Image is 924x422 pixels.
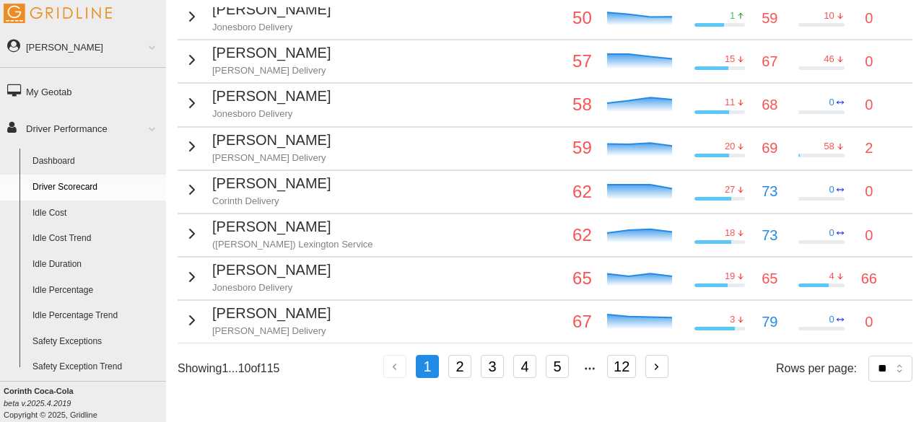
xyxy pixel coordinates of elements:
button: [PERSON_NAME][PERSON_NAME] Delivery [183,302,331,338]
button: 3 [481,355,504,378]
p: 4 [829,270,834,283]
button: [PERSON_NAME]Jonesboro Delivery [183,259,331,294]
a: Idle Percentage [26,278,166,304]
p: 65 [762,268,777,290]
p: Jonesboro Delivery [212,107,331,120]
p: 69 [762,137,777,159]
p: 0 [829,313,834,326]
p: 20 [725,140,735,153]
p: Showing 1 ... 10 of 115 [178,360,279,377]
p: 62 [572,221,592,249]
p: [PERSON_NAME] Delivery [212,325,331,338]
button: 1 [416,355,439,378]
p: 58 [572,91,592,118]
p: 0 [829,227,834,239]
p: [PERSON_NAME] [212,216,373,238]
p: 58 [824,140,834,153]
button: 5 [546,355,569,378]
p: 0 [865,94,873,116]
p: 15 [725,53,735,66]
a: Idle Cost [26,201,166,227]
p: 0 [865,7,873,30]
p: 19 [725,270,735,283]
p: 46 [824,53,834,66]
button: [PERSON_NAME]Corinth Delivery [183,172,331,208]
i: beta v.2025.4.2019 [4,399,71,408]
p: 0 [865,311,873,333]
p: 0 [865,180,873,203]
button: [PERSON_NAME][PERSON_NAME] Delivery [183,42,331,77]
p: Corinth Delivery [212,195,331,208]
p: 59 [572,134,592,162]
p: 3 [730,313,735,326]
p: Jonesboro Delivery [212,281,331,294]
p: 10 [824,9,834,22]
p: [PERSON_NAME] [212,259,331,281]
p: ([PERSON_NAME]) Lexington Service [212,238,373,251]
a: Idle Cost Trend [26,226,166,252]
p: 0 [829,183,834,196]
p: 18 [725,227,735,239]
p: 66 [861,268,877,290]
a: Dashboard [26,149,166,175]
b: Corinth Coca-Cola [4,387,74,395]
p: 2 [865,137,873,159]
p: [PERSON_NAME] Delivery [212,151,331,164]
p: 62 [572,178,592,206]
p: 67 [762,50,777,73]
p: 27 [725,183,735,196]
button: 4 [513,355,536,378]
img: Gridline [4,4,112,23]
p: 67 [572,308,592,335]
p: [PERSON_NAME] [212,85,331,107]
p: 0 [865,50,873,73]
p: 59 [762,7,777,30]
p: Rows per page: [776,360,857,377]
p: 79 [762,311,777,333]
a: Driver Scorecard [26,175,166,201]
a: Idle Duration [26,252,166,278]
p: [PERSON_NAME] [212,42,331,64]
p: 1 [730,9,735,22]
p: 0 [829,96,834,109]
p: Jonesboro Delivery [212,21,331,34]
button: [PERSON_NAME]([PERSON_NAME]) Lexington Service [183,216,373,251]
p: [PERSON_NAME] [212,129,331,151]
a: Safety Exception Trend [26,354,166,380]
p: [PERSON_NAME] Delivery [212,64,331,77]
p: 68 [762,94,777,116]
p: 73 [762,180,777,203]
p: [PERSON_NAME] [212,302,331,325]
p: 0 [865,224,873,247]
button: [PERSON_NAME]Jonesboro Delivery [183,85,331,120]
p: 57 [572,48,592,75]
p: 11 [725,96,735,109]
p: 50 [572,4,592,32]
button: [PERSON_NAME][PERSON_NAME] Delivery [183,129,331,164]
p: 65 [572,265,592,292]
a: Idle Percentage Trend [26,303,166,329]
a: Safety Exceptions [26,329,166,355]
div: Copyright © 2025, Gridline [4,385,166,421]
p: 73 [762,224,777,247]
p: [PERSON_NAME] [212,172,331,195]
button: 12 [607,355,636,378]
button: 2 [448,355,471,378]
